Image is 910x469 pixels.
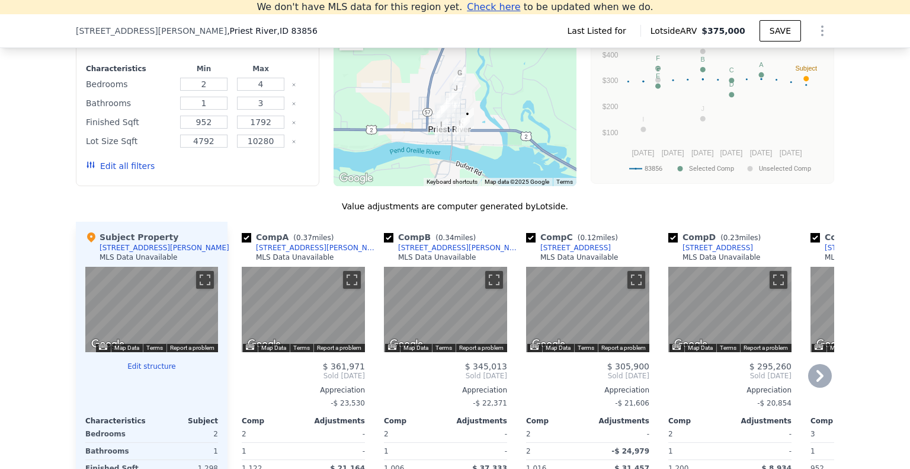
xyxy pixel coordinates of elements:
[810,243,895,253] a: [STREET_ADDRESS]
[540,253,619,262] div: MLS Data Unavailable
[291,101,296,106] button: Clear
[750,149,773,157] text: [DATE]
[556,178,573,185] a: Terms (opens in new tab)
[578,344,594,351] a: Terms (opens in new tab)
[632,149,655,157] text: [DATE]
[668,267,792,352] div: Map
[384,443,443,460] div: 1
[611,447,649,455] span: -$ 24,979
[303,416,365,426] div: Adjustments
[603,129,619,137] text: $100
[723,234,739,242] span: 0.23
[291,82,296,87] button: Clear
[770,271,787,289] button: Toggle fullscreen view
[242,416,303,426] div: Comp
[306,443,365,460] div: -
[744,344,788,351] a: Report a problem
[590,426,649,442] div: -
[720,344,736,351] a: Terms (opens in new tab)
[810,416,872,426] div: Comp
[526,430,531,438] span: 2
[749,362,792,371] span: $ 295,260
[459,344,504,351] a: Report a problem
[529,337,568,352] a: Open this area in Google Maps (opens a new window)
[403,344,428,352] button: Map Data
[154,443,218,460] div: 1
[384,371,507,381] span: Sold [DATE]
[485,271,503,289] button: Toggle fullscreen view
[598,33,826,181] div: A chart.
[154,426,218,442] div: 2
[384,416,446,426] div: Comp
[588,416,649,426] div: Adjustments
[825,243,895,253] div: [STREET_ADDRESS]
[729,81,734,88] text: D
[85,362,218,371] button: Edit structure
[607,362,649,371] span: $ 305,900
[448,443,507,460] div: -
[668,416,730,426] div: Comp
[580,234,596,242] span: 0.12
[85,267,218,352] div: Street View
[759,61,764,68] text: A
[289,234,338,242] span: ( miles)
[100,253,178,262] div: MLS Data Unavailable
[732,443,792,460] div: -
[701,26,745,36] span: $375,000
[760,20,801,42] button: SAVE
[227,25,318,37] span: , Priest River
[246,344,254,350] button: Keyboard shortcuts
[603,76,619,85] text: $300
[448,426,507,442] div: -
[601,344,646,351] a: Report a problem
[668,267,792,352] div: Street View
[388,344,396,350] button: Keyboard shortcuts
[245,337,284,352] img: Google
[323,362,365,371] span: $ 361,971
[398,253,476,262] div: MLS Data Unavailable
[701,56,705,63] text: B
[242,430,246,438] span: 2
[668,385,792,395] div: Appreciation
[86,160,155,172] button: Edit all filters
[568,25,631,37] span: Last Listed for
[384,231,480,243] div: Comp B
[526,231,623,243] div: Comp C
[242,443,301,460] div: 1
[526,267,649,352] div: Street View
[815,344,823,350] button: Keyboard shortcuts
[730,416,792,426] div: Adjustments
[668,430,673,438] span: 2
[398,243,521,253] div: [STREET_ADDRESS][PERSON_NAME]
[689,165,734,173] text: Selected Comp
[146,344,163,351] a: Terms (opens in new tab)
[656,72,660,79] text: E
[196,271,214,289] button: Toggle fullscreen view
[387,337,426,352] img: Google
[526,267,649,352] div: Map
[85,267,218,352] div: Map
[86,133,173,149] div: Lot Size Sqft
[170,344,214,351] a: Report a problem
[446,416,507,426] div: Adjustments
[88,337,127,352] img: Google
[473,399,507,407] span: -$ 22,371
[456,103,479,133] div: 48 N Mckinley St
[384,267,507,352] div: Street View
[682,253,761,262] div: MLS Data Unavailable
[655,66,661,73] text: G
[485,178,549,185] span: Map data ©2025 Google
[242,371,365,381] span: Sold [DATE]
[277,26,318,36] span: , ID 83856
[830,344,855,352] button: Map Data
[810,443,870,460] div: 1
[337,171,376,186] img: Google
[795,65,817,72] text: Subject
[384,385,507,395] div: Appreciation
[810,430,815,438] span: 3
[813,337,853,352] a: Open this area in Google Maps (opens a new window)
[465,362,507,371] span: $ 345,013
[467,1,520,12] span: Check here
[242,267,365,352] div: Map
[86,64,173,74] div: Characteristics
